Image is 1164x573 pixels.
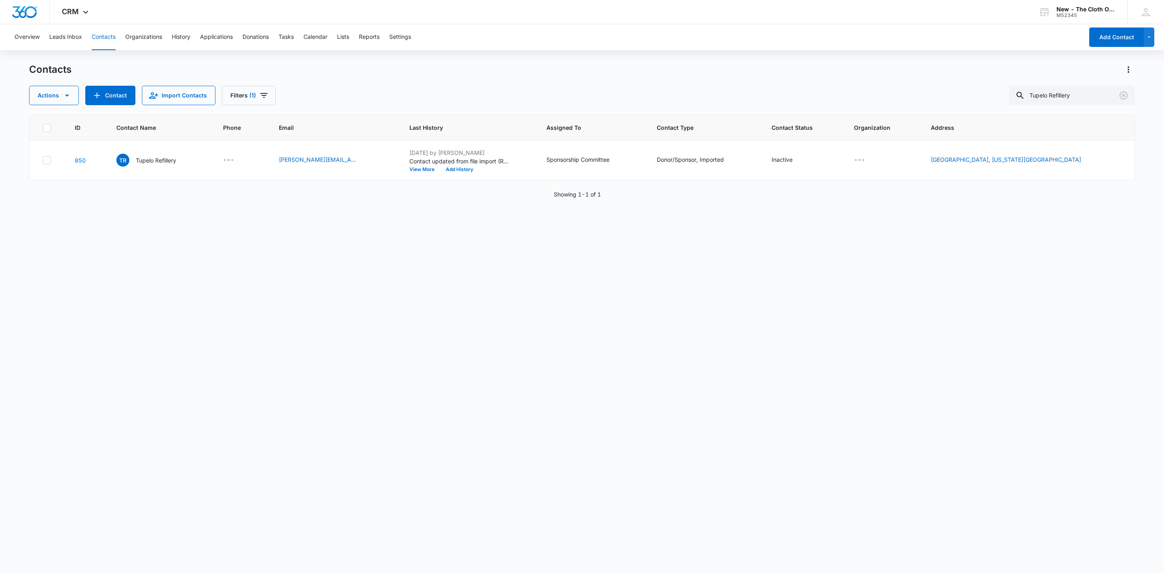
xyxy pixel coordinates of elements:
[337,24,349,50] button: Lists
[223,123,248,132] span: Phone
[278,24,294,50] button: Tasks
[125,24,162,50] button: Organizations
[854,155,865,165] div: ---
[772,123,823,132] span: Contact Status
[75,157,86,164] a: Navigate to contact details page for Tupelo Refillery
[657,123,740,132] span: Contact Type
[279,155,374,165] div: Email - taylor@tupelorefillery.com - Select to Edit Field
[279,155,360,164] a: [PERSON_NAME][EMAIL_ADDRESS][DOMAIN_NAME]
[223,155,249,165] div: Phone - - Select to Edit Field
[854,123,900,132] span: Organization
[222,86,276,105] button: Filters
[29,63,72,76] h1: Contacts
[409,167,440,172] button: View More
[1009,86,1135,105] input: Search Contacts
[242,24,269,50] button: Donations
[304,24,327,50] button: Calendar
[1117,89,1130,102] button: Clear
[279,123,378,132] span: Email
[409,148,510,157] p: [DATE] by [PERSON_NAME]
[657,155,738,165] div: Contact Type - Donor/Sponsor, Imported - Select to Edit Field
[409,157,510,165] p: Contact updated from file import (Reimported Data_ Statuses & Dates - contacts-20240610203325.csv...
[116,154,129,167] span: TR
[172,24,190,50] button: History
[29,86,79,105] button: Actions
[931,123,1110,132] span: Address
[200,24,233,50] button: Applications
[657,155,724,164] div: Donor/Sponsor, Imported
[554,190,601,199] p: Showing 1-1 of 1
[1056,13,1115,18] div: account id
[249,93,256,98] span: (1)
[409,123,515,132] span: Last History
[1089,27,1144,47] button: Add Contact
[546,123,626,132] span: Assigned To
[15,24,40,50] button: Overview
[440,167,479,172] button: Add History
[92,24,116,50] button: Contacts
[75,123,86,132] span: ID
[389,24,411,50] button: Settings
[359,24,380,50] button: Reports
[1122,63,1135,76] button: Actions
[772,155,793,164] div: Inactive
[223,155,234,165] div: ---
[546,155,624,165] div: Assigned To - Sponsorship Committee - Select to Edit Field
[136,156,176,165] p: Tupelo Refillery
[931,155,1096,165] div: Address - Tupelo, Mississippi, 38801 - Select to Edit Field
[854,155,879,165] div: Organization - - Select to Edit Field
[116,123,192,132] span: Contact Name
[49,24,82,50] button: Leads Inbox
[772,155,807,165] div: Contact Status - Inactive - Select to Edit Field
[142,86,215,105] button: Import Contacts
[116,154,191,167] div: Contact Name - Tupelo Refillery - Select to Edit Field
[931,156,1081,163] a: [GEOGRAPHIC_DATA], [US_STATE][GEOGRAPHIC_DATA]
[1056,6,1115,13] div: account name
[85,86,135,105] button: Add Contact
[546,155,609,164] div: Sponsorship Committee
[62,7,79,16] span: CRM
